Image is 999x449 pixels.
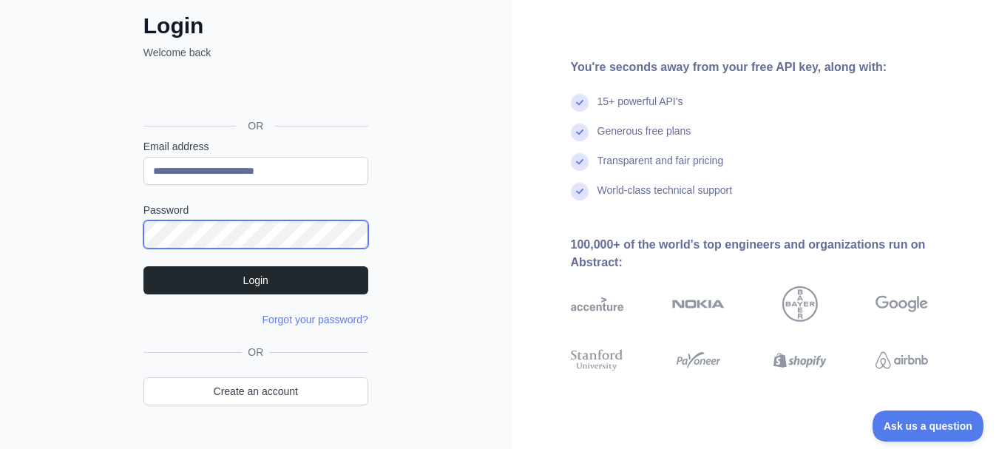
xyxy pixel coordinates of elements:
img: check mark [571,124,589,141]
img: stanford university [571,347,623,374]
span: OR [242,345,269,359]
iframe: Toggle Customer Support [873,411,984,442]
img: nokia [672,286,725,322]
p: Welcome back [143,45,368,60]
div: 15+ powerful API's [597,94,683,124]
img: check mark [571,153,589,171]
img: shopify [773,347,826,374]
div: Generous free plans [597,124,691,153]
div: You're seconds away from your free API key, along with: [571,58,976,76]
span: OR [236,118,275,133]
div: World-class technical support [597,183,733,212]
a: Forgot your password? [263,314,368,325]
img: check mark [571,183,589,200]
iframe: Botón Iniciar sesión con Google [136,76,373,109]
img: bayer [782,286,818,322]
img: airbnb [876,347,928,374]
label: Email address [143,139,368,154]
div: 100,000+ of the world's top engineers and organizations run on Abstract: [571,236,976,271]
img: google [876,286,928,322]
div: Transparent and fair pricing [597,153,724,183]
a: Create an account [143,377,368,405]
label: Password [143,203,368,217]
h2: Login [143,13,368,39]
img: accenture [571,286,623,322]
button: Login [143,266,368,294]
img: payoneer [672,347,725,374]
img: check mark [571,94,589,112]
